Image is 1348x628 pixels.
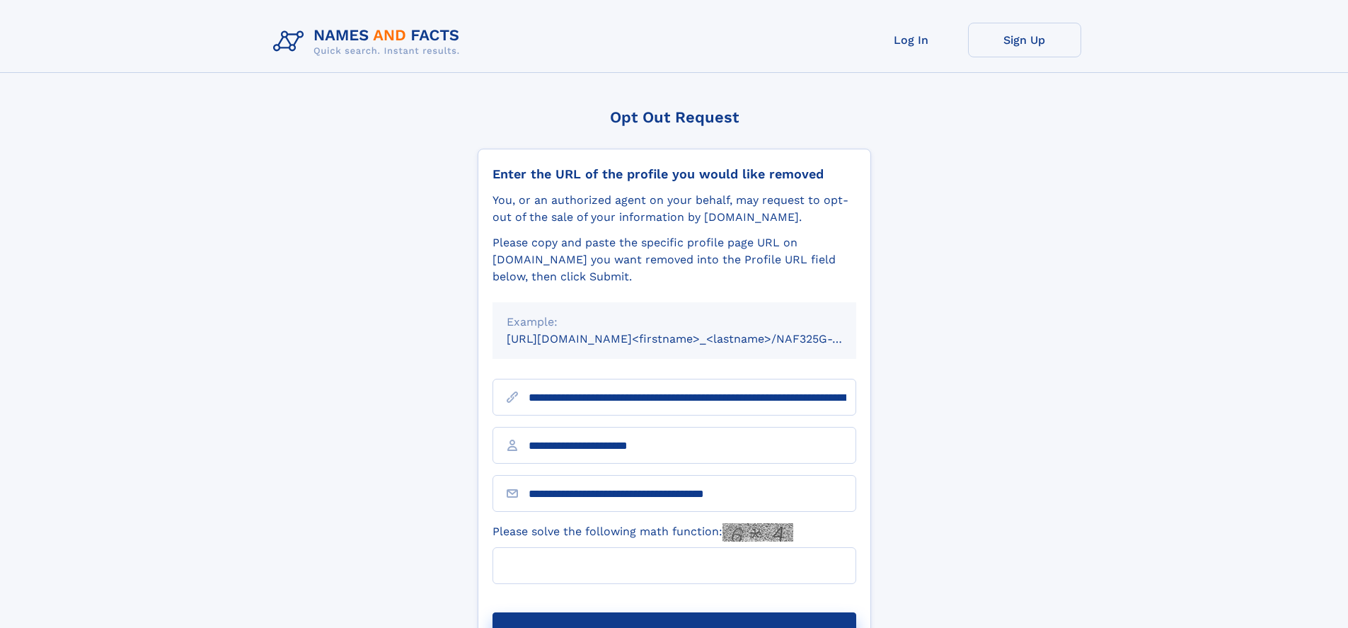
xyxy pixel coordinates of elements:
div: Example: [507,314,842,331]
div: Enter the URL of the profile you would like removed [492,166,856,182]
small: [URL][DOMAIN_NAME]<firstname>_<lastname>/NAF325G-xxxxxxxx [507,332,883,346]
div: Opt Out Request [478,108,871,126]
img: Logo Names and Facts [267,23,471,61]
div: Please copy and paste the specific profile page URL on [DOMAIN_NAME] you want removed into the Pr... [492,234,856,285]
label: Please solve the following math function: [492,523,793,542]
a: Log In [855,23,968,57]
a: Sign Up [968,23,1081,57]
div: You, or an authorized agent on your behalf, may request to opt-out of the sale of your informatio... [492,192,856,226]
